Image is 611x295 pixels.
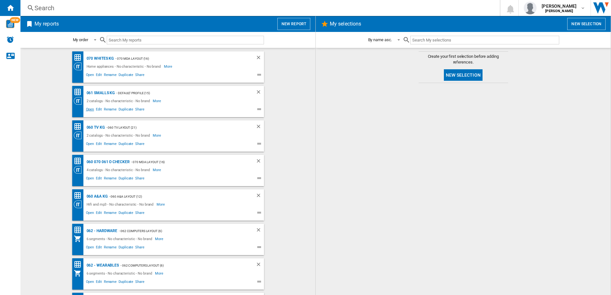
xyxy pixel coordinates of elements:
div: - Default profile (15) [115,89,243,97]
span: Edit [95,279,103,286]
span: Share [134,106,145,114]
div: - 062 Computers Layout (6) [117,227,243,235]
button: New selection [567,18,606,30]
div: 6 segments - No characteristic - No brand [85,269,155,277]
div: Price Matrix [74,157,85,165]
span: Open [85,244,95,252]
span: Rename [103,279,118,286]
div: 062 - Hardware [85,227,118,235]
div: 2 catalogs - No characteristic - No brand [85,97,153,105]
span: Share [134,72,145,79]
span: More [153,166,162,174]
span: Edit [95,175,103,183]
div: Delete [256,55,264,63]
span: Edit [95,72,103,79]
span: Edit [95,106,103,114]
span: NEW [10,17,20,23]
span: Open [85,210,95,217]
span: Share [134,141,145,148]
div: 061 Smalls KG [85,89,115,97]
div: Delete [256,261,264,269]
div: - 062 Computers Layout (6) [119,261,243,269]
span: Open [85,175,95,183]
div: Delete [256,158,264,166]
div: Delete [256,193,264,200]
div: 060 TV KG [85,124,105,132]
div: Category View [74,63,85,70]
span: Rename [103,72,118,79]
span: Rename [103,244,118,252]
div: 060 070 061 O Checker [85,158,130,166]
img: profile.jpg [524,2,537,14]
div: - 070 MDA layout (16) [114,55,243,63]
div: Home appliances - No characteristic - No brand [85,63,164,70]
img: wise-card.svg [6,20,14,28]
div: Price Matrix [74,123,85,131]
div: Category View [74,200,85,208]
div: - 070 MDA layout (16) [129,158,243,166]
h2: My selections [329,18,362,30]
div: Price Matrix [74,54,85,62]
h2: My reports [33,18,60,30]
span: Duplicate [118,106,134,114]
input: Search My reports [107,36,264,44]
span: Share [134,210,145,217]
span: More [157,200,166,208]
div: Category View [74,166,85,174]
div: My Assortment [74,269,85,277]
div: 4 catalogs - No characteristic - No brand [85,166,153,174]
div: Category View [74,97,85,105]
button: New report [277,18,310,30]
div: 062 - Wearables [85,261,119,269]
span: Rename [103,175,118,183]
div: 060 A&A KG [85,193,108,200]
button: New selection [444,69,483,81]
span: Duplicate [118,141,134,148]
span: Create your first selection before adding references. [419,54,508,65]
div: Search [35,4,483,12]
span: Duplicate [118,279,134,286]
img: alerts-logo.svg [6,36,14,43]
span: More [153,97,162,105]
span: Share [134,244,145,252]
span: More [155,269,164,277]
b: [PERSON_NAME] [545,9,573,13]
div: By name asc. [368,37,392,42]
span: Edit [95,210,103,217]
span: More [155,235,164,243]
div: Price Matrix [74,192,85,200]
span: Rename [103,106,118,114]
span: Edit [95,244,103,252]
span: Rename [103,210,118,217]
span: Share [134,279,145,286]
div: 6 segments - No characteristic - No brand [85,235,155,243]
span: Open [85,279,95,286]
div: My Assortment [74,235,85,243]
div: - 060 A&A Layout (12) [108,193,243,200]
div: Delete [256,89,264,97]
div: - 060 TV Layout (21) [105,124,243,132]
span: Duplicate [118,244,134,252]
div: 070 Whites KG [85,55,114,63]
div: Price Matrix [74,261,85,269]
span: Share [134,175,145,183]
span: Open [85,72,95,79]
span: Rename [103,141,118,148]
div: Delete [256,227,264,235]
span: Open [85,141,95,148]
div: My order [73,37,88,42]
div: Price Matrix [74,226,85,234]
div: Category View [74,132,85,139]
span: Duplicate [118,175,134,183]
div: Price Matrix [74,88,85,96]
div: Delete [256,124,264,132]
span: More [164,63,173,70]
span: More [153,132,162,139]
div: 2 catalogs - No characteristic - No brand [85,132,153,139]
span: Duplicate [118,210,134,217]
span: Duplicate [118,72,134,79]
span: Open [85,106,95,114]
span: Edit [95,141,103,148]
div: Hifi and mp3 - No characteristic - No brand [85,200,157,208]
span: [PERSON_NAME] [542,3,576,9]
